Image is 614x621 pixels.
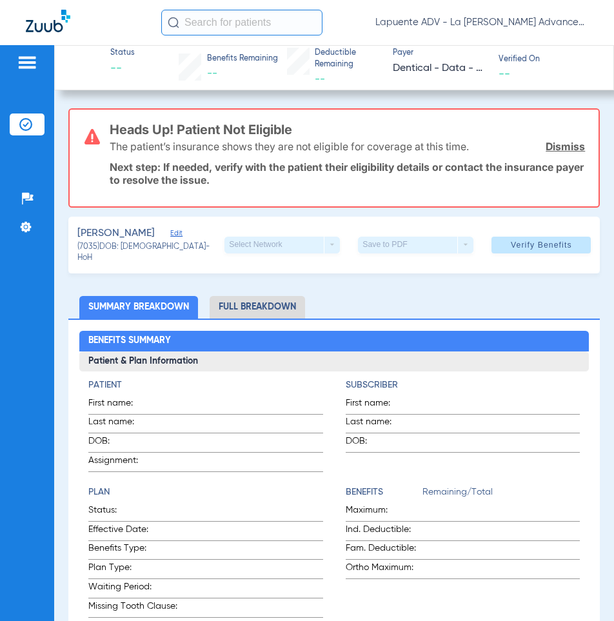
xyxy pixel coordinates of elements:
[79,331,589,351] h2: Benefits Summary
[88,523,183,540] span: Effective Date:
[17,55,37,70] img: hamburger-icon
[393,48,488,59] span: Payer
[79,296,198,319] li: Summary Breakdown
[346,486,422,504] app-breakdown-title: Benefits
[79,351,589,372] h3: Patient & Plan Information
[393,61,488,77] span: Dentical - Data - Bot
[207,54,278,65] span: Benefits Remaining
[375,16,588,29] span: Lapuente ADV - La [PERSON_NAME] Advanced Dentistry
[77,242,225,264] span: (7035) DOB: [DEMOGRAPHIC_DATA] - HoH
[110,61,135,77] span: --
[346,435,409,452] span: DOB:
[491,237,591,253] button: Verify Benefits
[346,486,422,499] h4: Benefits
[161,10,322,35] input: Search for patients
[77,226,155,242] span: [PERSON_NAME]
[88,454,152,471] span: Assignment:
[84,129,100,144] img: error-icon
[88,561,183,578] span: Plan Type:
[168,17,179,28] img: Search Icon
[88,542,183,559] span: Benefits Type:
[546,140,585,153] a: Dismiss
[346,397,409,414] span: First name:
[346,523,422,540] span: Ind. Deductible:
[88,397,152,414] span: First name:
[315,74,325,84] span: --
[511,240,572,250] span: Verify Benefits
[315,48,381,70] span: Deductible Remaining
[346,379,580,392] h4: Subscriber
[346,561,422,578] span: Ortho Maximum:
[88,435,152,452] span: DOB:
[346,504,422,521] span: Maximum:
[499,54,593,66] span: Verified On
[422,486,580,504] span: Remaining/Total
[88,486,322,499] h4: Plan
[88,580,183,598] span: Waiting Period:
[88,379,322,392] h4: Patient
[110,48,135,59] span: Status
[26,10,70,32] img: Zuub Logo
[88,600,183,617] span: Missing Tooth Clause:
[110,140,469,153] p: The patient’s insurance shows they are not eligible for coverage at this time.
[170,229,182,241] span: Edit
[88,415,152,433] span: Last name:
[110,161,586,186] p: Next step: If needed, verify with the patient their eligibility details or contact the insurance ...
[88,504,183,521] span: Status:
[210,296,305,319] li: Full Breakdown
[499,66,510,80] span: --
[346,415,409,433] span: Last name:
[346,542,422,559] span: Fam. Deductible:
[110,123,586,136] h3: Heads Up! Patient Not Eligible
[207,68,217,79] span: --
